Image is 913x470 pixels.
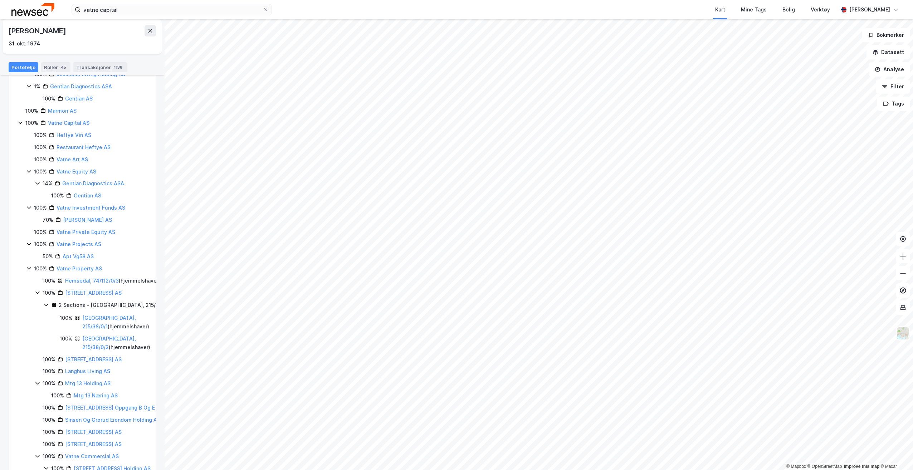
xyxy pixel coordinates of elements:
[877,436,913,470] div: Kontrollprogram for chat
[57,168,96,175] a: Vatne Equity AS
[34,204,47,212] div: 100%
[65,453,119,459] a: Vatne Commercial AS
[43,276,55,285] div: 100%
[866,45,910,59] button: Datasett
[48,108,77,114] a: Marmori AS
[82,314,177,331] div: ( hjemmelshaver )
[786,464,806,469] a: Mapbox
[65,278,119,284] a: Hemsedal, 74/112/0/3
[62,180,124,186] a: Gentian Diagnostics ASA
[59,301,162,309] div: 2 Sections - [GEOGRAPHIC_DATA], 215/38
[43,289,55,297] div: 100%
[34,264,47,273] div: 100%
[57,156,88,162] a: Vatne Art AS
[65,368,110,374] a: Langhus Living AS
[43,179,53,188] div: 14%
[60,334,73,343] div: 100%
[74,392,118,398] a: Mtg 13 Næring AS
[65,356,122,362] a: [STREET_ADDRESS] AS
[877,436,913,470] iframe: Chat Widget
[43,403,55,412] div: 100%
[80,4,263,15] input: Søk på adresse, matrikkel, gårdeiere, leietakere eller personer
[43,379,55,388] div: 100%
[65,417,160,423] a: Sinsen Og Grorud Eiendom Holding AS
[43,416,55,424] div: 100%
[65,380,111,386] a: Mtg 13 Holding AS
[844,464,879,469] a: Improve this map
[34,131,47,139] div: 100%
[43,94,55,103] div: 100%
[43,367,55,376] div: 100%
[34,240,47,249] div: 100%
[25,107,38,115] div: 100%
[43,216,53,224] div: 70%
[876,79,910,94] button: Filter
[57,144,111,150] a: Restaurant Heftye AS
[807,464,842,469] a: OpenStreetMap
[41,62,70,72] div: Roller
[57,132,91,138] a: Heftye Vin AS
[59,64,68,71] div: 45
[112,64,124,71] div: 1138
[82,334,177,352] div: ( hjemmelshaver )
[65,276,160,285] div: ( hjemmelshaver )
[34,82,40,91] div: 1%
[63,217,112,223] a: [PERSON_NAME] AS
[51,191,64,200] div: 100%
[57,241,101,247] a: Vatne Projects AS
[896,327,910,340] img: Z
[811,5,830,14] div: Verktøy
[65,441,122,447] a: [STREET_ADDRESS] AS
[65,290,122,296] a: [STREET_ADDRESS] AS
[34,143,47,152] div: 100%
[50,83,112,89] a: Gentian Diagnostics ASA
[741,5,767,14] div: Mine Tags
[63,253,94,259] a: Apt Vg58 AS
[25,119,38,127] div: 100%
[34,228,47,236] div: 100%
[849,5,890,14] div: [PERSON_NAME]
[57,229,115,235] a: Vatne Private Equity AS
[48,120,89,126] a: Vatne Capital AS
[11,3,54,16] img: newsec-logo.f6e21ccffca1b3a03d2d.png
[43,355,55,364] div: 100%
[862,28,910,42] button: Bokmerker
[43,428,55,436] div: 100%
[74,192,101,199] a: Gentian AS
[65,405,163,411] a: [STREET_ADDRESS] Oppgang B Og E AS
[57,205,125,211] a: Vatne Investment Funds AS
[43,452,55,461] div: 100%
[9,25,67,36] div: [PERSON_NAME]
[9,39,40,48] div: 31. okt. 1974
[57,265,102,271] a: Vatne Property AS
[60,314,73,322] div: 100%
[782,5,795,14] div: Bolig
[9,62,38,72] div: Portefølje
[715,5,725,14] div: Kart
[34,167,47,176] div: 100%
[43,440,55,449] div: 100%
[73,62,127,72] div: Transaksjoner
[43,252,53,261] div: 50%
[82,315,136,329] a: [GEOGRAPHIC_DATA], 215/38/0/1
[65,429,122,435] a: [STREET_ADDRESS] AS
[877,97,910,111] button: Tags
[34,155,47,164] div: 100%
[82,336,136,350] a: [GEOGRAPHIC_DATA], 215/38/0/2
[65,96,93,102] a: Gentian AS
[51,391,64,400] div: 100%
[869,62,910,77] button: Analyse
